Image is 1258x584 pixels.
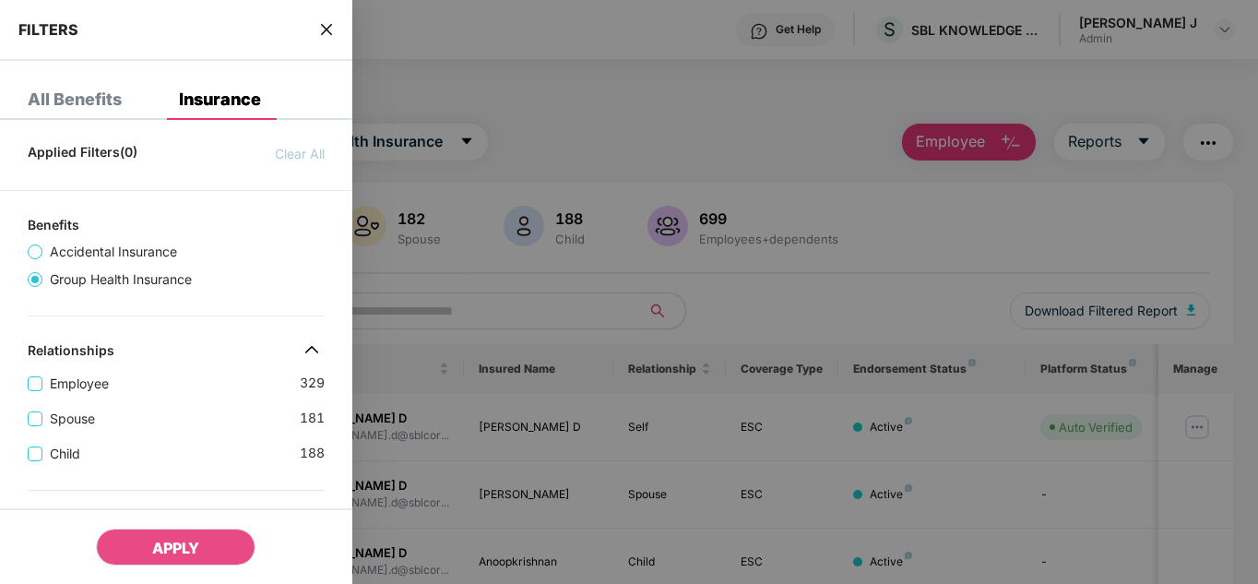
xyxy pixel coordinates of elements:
[42,444,88,464] span: Child
[297,335,326,364] img: svg+xml;base64,PHN2ZyB4bWxucz0iaHR0cDovL3d3dy53My5vcmcvMjAwMC9zdmciIHdpZHRoPSIzMiIgaGVpZ2h0PSIzMi...
[28,144,137,164] span: Applied Filters(0)
[300,408,325,429] span: 181
[42,269,199,290] span: Group Health Insurance
[42,242,184,262] span: Accidental Insurance
[42,409,102,429] span: Spouse
[179,90,261,109] div: Insurance
[28,342,114,364] div: Relationships
[42,374,116,394] span: Employee
[28,90,122,109] div: All Benefits
[300,443,325,464] span: 188
[319,20,334,39] span: close
[18,20,78,39] span: FILTERS
[300,373,325,394] span: 329
[275,144,325,164] span: Clear All
[152,539,199,557] span: APPLY
[96,529,255,566] button: APPLY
